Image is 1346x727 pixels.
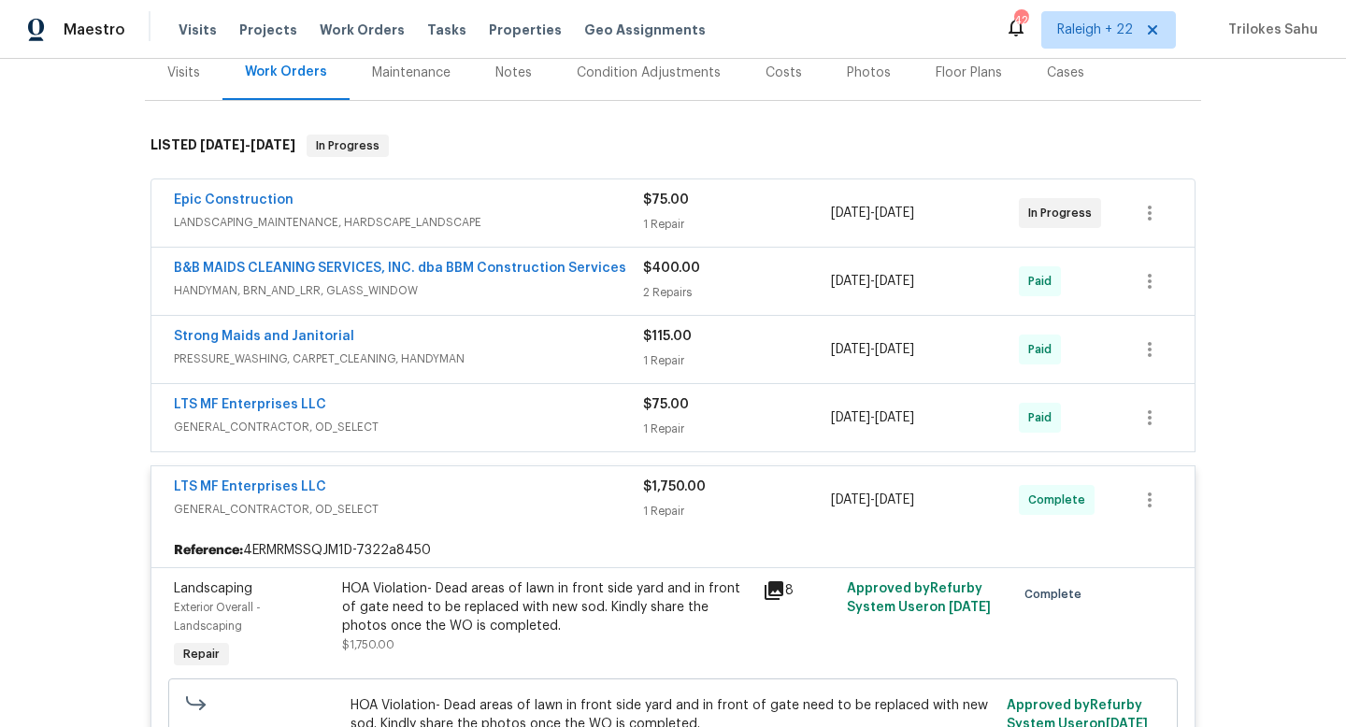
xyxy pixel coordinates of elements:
h6: LISTED [150,135,295,157]
b: Reference: [174,541,243,560]
div: 1 Repair [643,420,831,438]
div: Condition Adjustments [577,64,721,82]
span: Repair [176,645,227,663]
span: $75.00 [643,193,689,207]
div: 425 [1014,11,1027,30]
a: B&B MAIDS CLEANING SERVICES, INC. dba BBM Construction Services [174,262,626,275]
span: GENERAL_CONTRACTOR, OD_SELECT [174,418,643,436]
span: - [831,491,914,509]
a: Strong Maids and Janitorial [174,330,354,343]
a: Epic Construction [174,193,294,207]
span: In Progress [1028,204,1099,222]
a: LTS MF Enterprises LLC [174,398,326,411]
span: [DATE] [875,411,914,424]
span: LANDSCAPING_MAINTENANCE, HARDSCAPE_LANDSCAPE [174,213,643,232]
span: GENERAL_CONTRACTOR, OD_SELECT [174,500,643,519]
span: $75.00 [643,398,689,411]
span: - [831,408,914,427]
div: HOA Violation- Dead areas of lawn in front side yard and in front of gate need to be replaced wit... [342,579,752,635]
span: Landscaping [174,582,252,595]
div: Floor Plans [936,64,1002,82]
span: [DATE] [949,601,991,614]
span: Properties [489,21,562,39]
span: Projects [239,21,297,39]
div: Cases [1047,64,1084,82]
div: Costs [766,64,802,82]
span: In Progress [308,136,387,155]
span: PRESSURE_WASHING, CARPET_CLEANING, HANDYMAN [174,349,643,368]
span: $400.00 [643,262,700,275]
span: Approved by Refurby System User on [847,582,991,614]
span: Paid [1028,340,1059,359]
span: - [831,272,914,291]
span: - [200,138,295,151]
span: - [831,204,914,222]
span: [DATE] [831,275,870,288]
span: [DATE] [875,343,914,356]
a: LTS MF Enterprises LLC [174,480,326,493]
span: Visits [179,21,217,39]
span: Work Orders [320,21,405,39]
span: Maestro [64,21,125,39]
span: Trilokes Sahu [1221,21,1318,39]
span: - [831,340,914,359]
div: Notes [495,64,532,82]
span: HANDYMAN, BRN_AND_LRR, GLASS_WINDOW [174,281,643,300]
span: Complete [1024,585,1089,604]
span: [DATE] [200,138,245,151]
span: [DATE] [251,138,295,151]
span: Paid [1028,408,1059,427]
span: $1,750.00 [643,480,706,493]
span: Paid [1028,272,1059,291]
div: 8 [763,579,836,602]
span: Geo Assignments [584,21,706,39]
div: 2 Repairs [643,283,831,302]
span: [DATE] [831,207,870,220]
div: 1 Repair [643,502,831,520]
span: Complete [1028,491,1093,509]
div: LISTED [DATE]-[DATE]In Progress [145,116,1201,176]
div: Visits [167,64,200,82]
div: Maintenance [372,64,451,82]
span: Exterior Overall - Landscaping [174,602,261,632]
span: $1,750.00 [342,639,394,650]
span: [DATE] [831,343,870,356]
span: [DATE] [831,493,870,506]
span: [DATE] [875,493,914,506]
span: [DATE] [875,275,914,288]
div: Work Orders [245,63,327,81]
span: Tasks [427,23,466,36]
div: 1 Repair [643,215,831,234]
div: Photos [847,64,891,82]
span: Raleigh + 22 [1057,21,1133,39]
div: 1 Repair [643,351,831,370]
span: $115.00 [643,330,692,343]
span: [DATE] [875,207,914,220]
span: [DATE] [831,411,870,424]
div: 4ERMRMSSQJM1D-7322a8450 [151,534,1195,567]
